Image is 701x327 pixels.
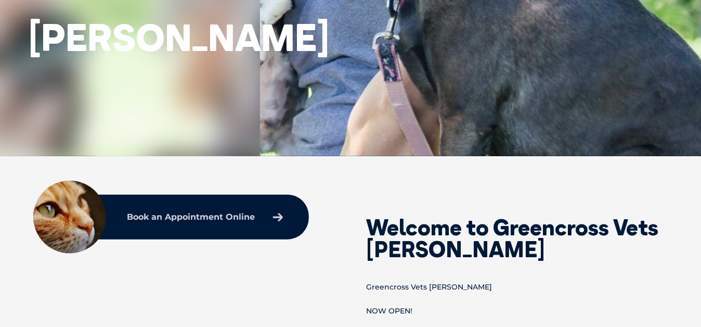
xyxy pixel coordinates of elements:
[29,17,329,58] h1: [PERSON_NAME]
[127,213,255,221] p: Book an Appointment Online
[366,305,665,317] p: NOW OPEN!
[122,208,288,227] a: Book an Appointment Online
[366,217,665,260] h2: Welcome to Greencross Vets [PERSON_NAME]
[366,281,665,293] p: Greencross Vets [PERSON_NAME]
